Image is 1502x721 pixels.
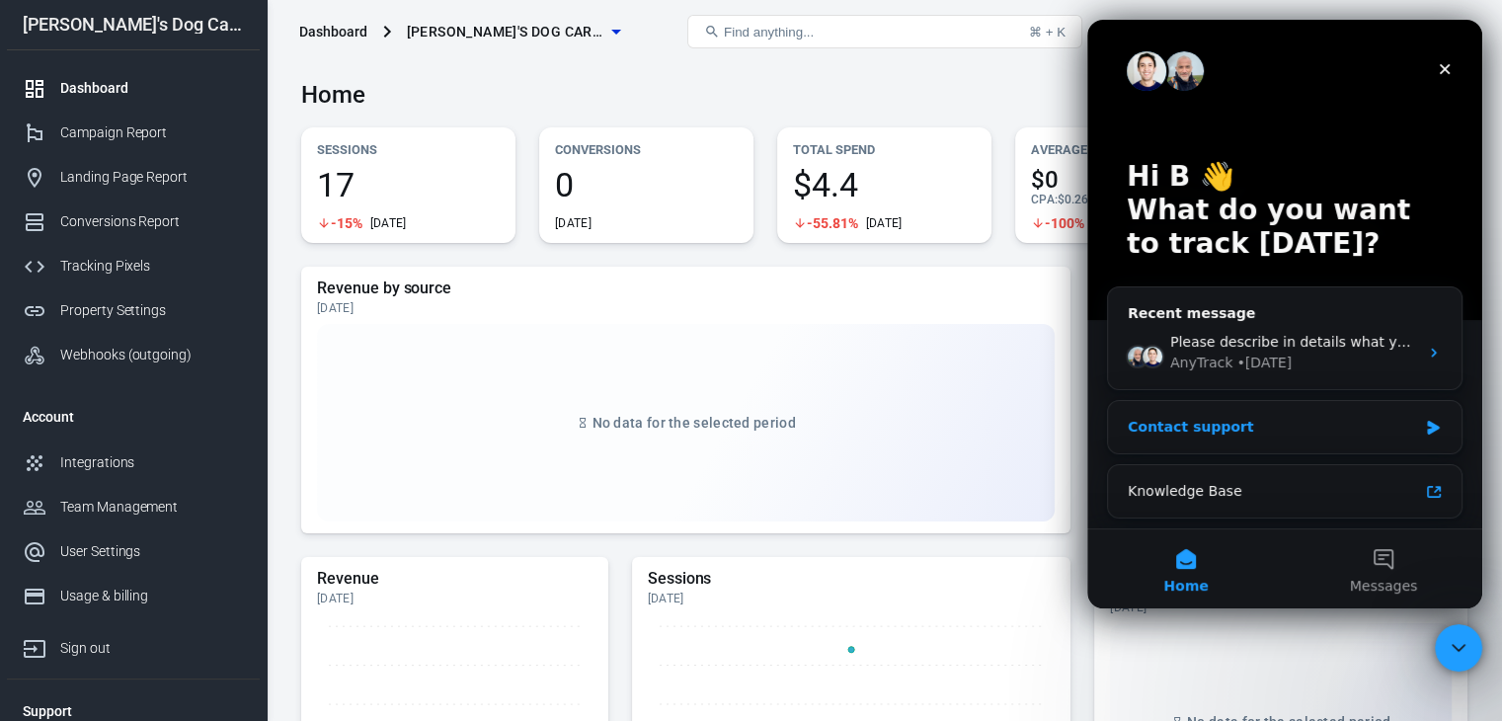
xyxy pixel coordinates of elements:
[866,215,903,231] div: [DATE]
[60,300,244,321] div: Property Settings
[1031,193,1058,206] span: CPA :
[60,78,244,99] div: Dashboard
[60,541,244,562] div: User Settings
[593,415,796,431] span: No data for the selected period
[60,122,244,143] div: Campaign Report
[555,168,738,201] span: 0
[7,16,260,34] div: [PERSON_NAME]'s Dog Care Shop
[370,215,407,231] div: [DATE]
[7,244,260,288] a: Tracking Pixels
[317,279,1055,298] h5: Revenue by source
[331,216,362,230] span: -15%
[407,20,604,44] span: Emma's Dog Care Shop
[7,66,260,111] a: Dashboard
[60,497,244,518] div: Team Management
[317,139,500,160] p: Sessions
[648,569,1056,589] h5: Sessions
[263,559,331,573] span: Messages
[60,211,244,232] div: Conversions Report
[83,314,451,330] span: Please describe in details what you are experiencing.
[1045,216,1084,230] span: -100%
[83,333,145,354] div: AnyTrack
[7,529,260,574] a: User Settings
[1029,25,1066,40] div: ⌘ + K
[76,559,120,573] span: Home
[20,380,375,435] div: Contact support
[317,168,500,201] span: 17
[60,586,244,606] div: Usage & billing
[1087,20,1482,608] iframe: Intercom live chat
[793,168,976,201] span: $4.4
[7,288,260,333] a: Property Settings
[7,574,260,618] a: Usage & billing
[340,32,375,67] div: Close
[149,333,204,354] div: • [DATE]
[317,591,593,606] div: [DATE]
[807,216,858,230] span: -55.81%
[60,345,244,365] div: Webhooks (outgoing)
[7,333,260,377] a: Webhooks (outgoing)
[1031,168,1214,192] span: $0
[1435,624,1482,672] iframe: Intercom live chat
[555,215,592,231] div: [DATE]
[555,139,738,160] p: Conversions
[60,452,244,473] div: Integrations
[7,393,260,441] li: Account
[687,15,1082,48] button: Find anything...⌘ + K
[60,256,244,277] div: Tracking Pixels
[724,25,814,40] span: Find anything...
[1031,139,1214,160] p: Average Order
[299,22,367,41] div: Dashboard
[7,111,260,155] a: Campaign Report
[60,638,244,659] div: Sign out
[40,461,331,482] div: Knowledge Base
[7,155,260,200] a: Landing Page Report
[317,300,1055,316] div: [DATE]
[198,510,395,589] button: Messages
[7,441,260,485] a: Integrations
[317,569,593,589] h5: Revenue
[29,453,366,490] a: Knowledge Base
[793,139,976,160] p: Total Spend
[7,485,260,529] a: Team Management
[40,397,330,418] div: Contact support
[648,591,1056,606] div: [DATE]
[1439,8,1486,55] a: Sign out
[7,618,260,671] a: Sign out
[1058,193,1088,206] span: $0.26
[399,14,628,50] button: [PERSON_NAME]'s Dog Care Shop
[301,81,365,109] h3: Home
[60,167,244,188] div: Landing Page Report
[7,200,260,244] a: Conversions Report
